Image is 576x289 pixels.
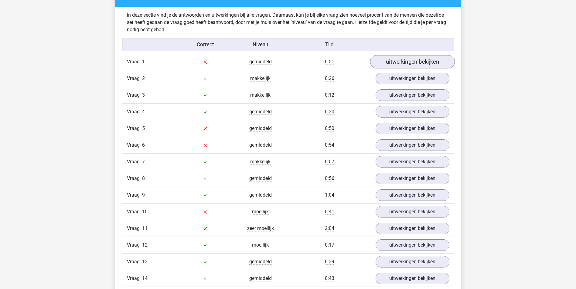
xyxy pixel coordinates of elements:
[325,275,334,281] span: 0:43
[127,141,142,149] span: Vraag
[376,256,449,267] a: uitwerkingen bekijken
[376,239,449,251] a: uitwerkingen bekijken
[127,241,142,249] span: Vraag
[250,159,271,165] span: makkelijk
[325,92,334,98] span: 0:12
[142,109,145,115] span: 4
[127,108,142,115] span: Vraag
[250,75,271,81] span: makkelijk
[142,275,148,281] span: 14
[376,173,449,184] a: uitwerkingen bekijken
[325,259,334,265] span: 0:39
[288,41,371,48] div: Tijd
[325,159,334,165] span: 0:07
[142,125,145,131] span: 5
[127,158,142,165] span: Vraag
[127,175,142,182] span: Vraag
[127,75,142,82] span: Vraag
[249,192,272,198] span: gemiddeld
[325,175,334,181] span: 0:56
[247,225,274,231] span: zeer moeilijk
[252,242,269,248] span: moeilijk
[127,275,142,282] span: Vraag
[142,159,145,164] span: 7
[249,109,272,115] span: gemiddeld
[127,91,142,99] span: Vraag
[249,59,272,65] span: gemiddeld
[178,41,233,48] div: Correct
[325,209,334,215] span: 0:41
[249,125,272,131] span: gemiddeld
[376,156,449,168] a: uitwerkingen bekijken
[325,125,334,131] span: 0:50
[142,142,145,148] span: 6
[233,41,288,48] div: Niveau
[250,92,271,98] span: makkelijk
[142,209,148,214] span: 10
[370,55,455,68] a: uitwerkingen bekijken
[142,92,145,98] span: 3
[127,225,142,232] span: Vraag
[325,75,334,81] span: 0:26
[252,209,269,215] span: moeilijk
[249,275,272,281] span: gemiddeld
[142,259,148,264] span: 13
[325,59,334,65] span: 0:51
[249,142,272,148] span: gemiddeld
[142,75,145,81] span: 2
[142,192,145,198] span: 9
[127,208,142,215] span: Vraag
[376,206,449,218] a: uitwerkingen bekijken
[376,223,449,234] a: uitwerkingen bekijken
[376,273,449,284] a: uitwerkingen bekijken
[127,258,142,265] span: Vraag
[142,175,145,181] span: 8
[376,139,449,151] a: uitwerkingen bekijken
[325,192,334,198] span: 1:04
[127,191,142,199] span: Vraag
[376,89,449,101] a: uitwerkingen bekijken
[249,259,272,265] span: gemiddeld
[376,73,449,84] a: uitwerkingen bekijken
[376,189,449,201] a: uitwerkingen bekijken
[325,242,334,248] span: 0:17
[142,242,148,248] span: 12
[127,125,142,132] span: Vraag
[325,109,334,115] span: 0:30
[249,175,272,181] span: gemiddeld
[325,142,334,148] span: 0:54
[376,123,449,134] a: uitwerkingen bekijken
[142,225,148,231] span: 11
[127,58,142,65] span: Vraag
[376,106,449,118] a: uitwerkingen bekijken
[142,59,145,65] span: 1
[325,225,334,231] span: 2:04
[122,12,454,33] div: In deze sectie vind je de antwoorden en uitwerkingen bij alle vragen. Daarnaast kun je bij elke v...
